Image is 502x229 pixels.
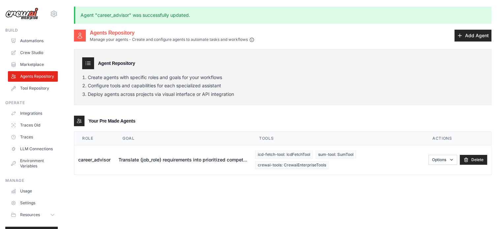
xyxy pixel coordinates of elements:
a: Automations [8,36,58,46]
a: Settings [8,198,58,208]
a: Environment Variables [8,156,58,171]
h3: Your Pre Made Agents [88,118,135,124]
li: Create agents with specific roles and goals for your workflows [82,74,483,80]
a: Traces Old [8,120,58,130]
div: Build [5,28,58,33]
td: career_advisor [74,145,115,175]
th: Tools [251,132,424,145]
h3: Agent Repository [98,60,135,67]
th: Actions [424,132,491,145]
button: Resources [8,210,58,220]
div: Manage [5,178,58,183]
div: Operate [5,100,58,105]
a: Tool Repository [8,83,58,94]
a: Integrations [8,108,58,119]
p: Manage your agents - Create and configure agents to automate tasks and workflows [90,37,254,43]
a: Add Agent [454,30,491,42]
th: Goal [115,132,251,145]
span: sum-tool: SumTool [316,151,356,158]
a: Traces [8,132,58,142]
span: icd-fetch-tool: IcdFetchTool [255,151,313,158]
a: Agents Repository [8,71,58,82]
a: Usage [8,186,58,196]
a: Delete [460,155,487,165]
td: Translate {job_role} requirements into prioritized compet... [115,145,251,175]
a: LLM Connections [8,144,58,154]
h2: Agents Repository [90,29,254,37]
th: Role [74,132,115,145]
li: Configure tools and capabilities for each specialized assistant [82,83,483,89]
span: crewai-tools: CrewaiEnterpriseTools [255,161,329,169]
li: Deploy agents across projects via visual interface or API integration [82,91,483,97]
p: Agent "career_advisor" was successfully updated. [74,7,491,24]
span: Resources [20,212,40,217]
a: Crew Studio [8,47,58,58]
button: Options [428,155,457,165]
img: Logo [5,8,38,20]
a: Marketplace [8,59,58,70]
